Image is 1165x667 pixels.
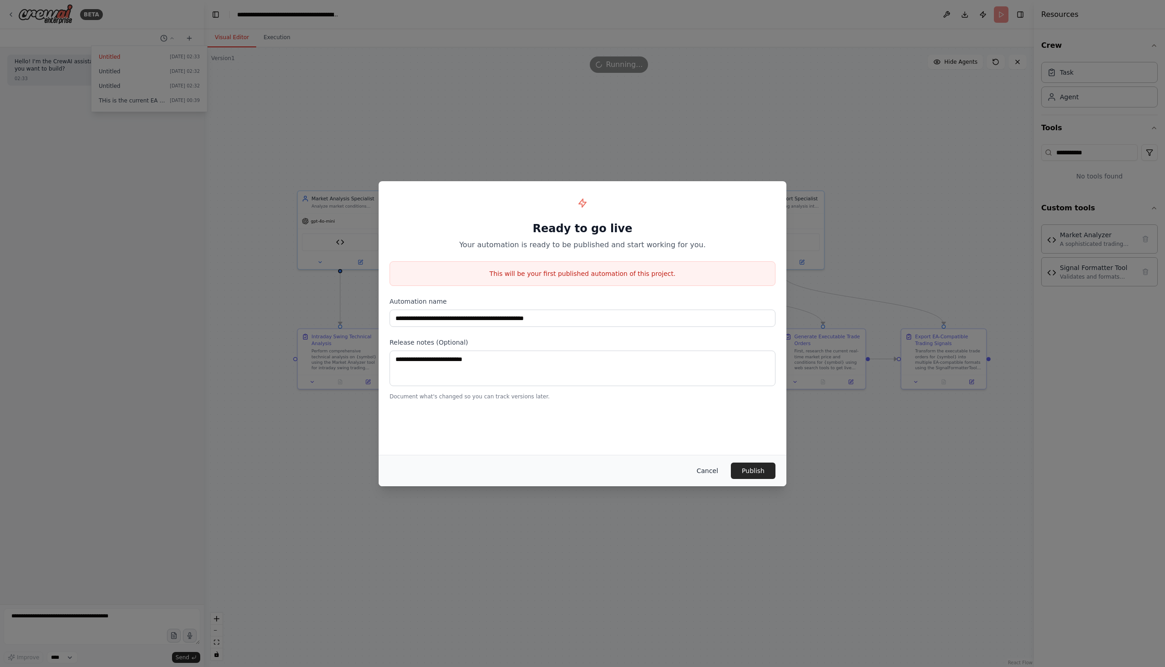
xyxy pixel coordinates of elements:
[390,269,775,278] p: This will be your first published automation of this project.
[390,239,775,250] p: Your automation is ready to be published and start working for you.
[390,221,775,236] h1: Ready to go live
[390,393,775,400] p: Document what's changed so you can track versions later.
[390,338,775,347] label: Release notes (Optional)
[689,463,725,479] button: Cancel
[390,297,775,306] label: Automation name
[731,463,775,479] button: Publish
